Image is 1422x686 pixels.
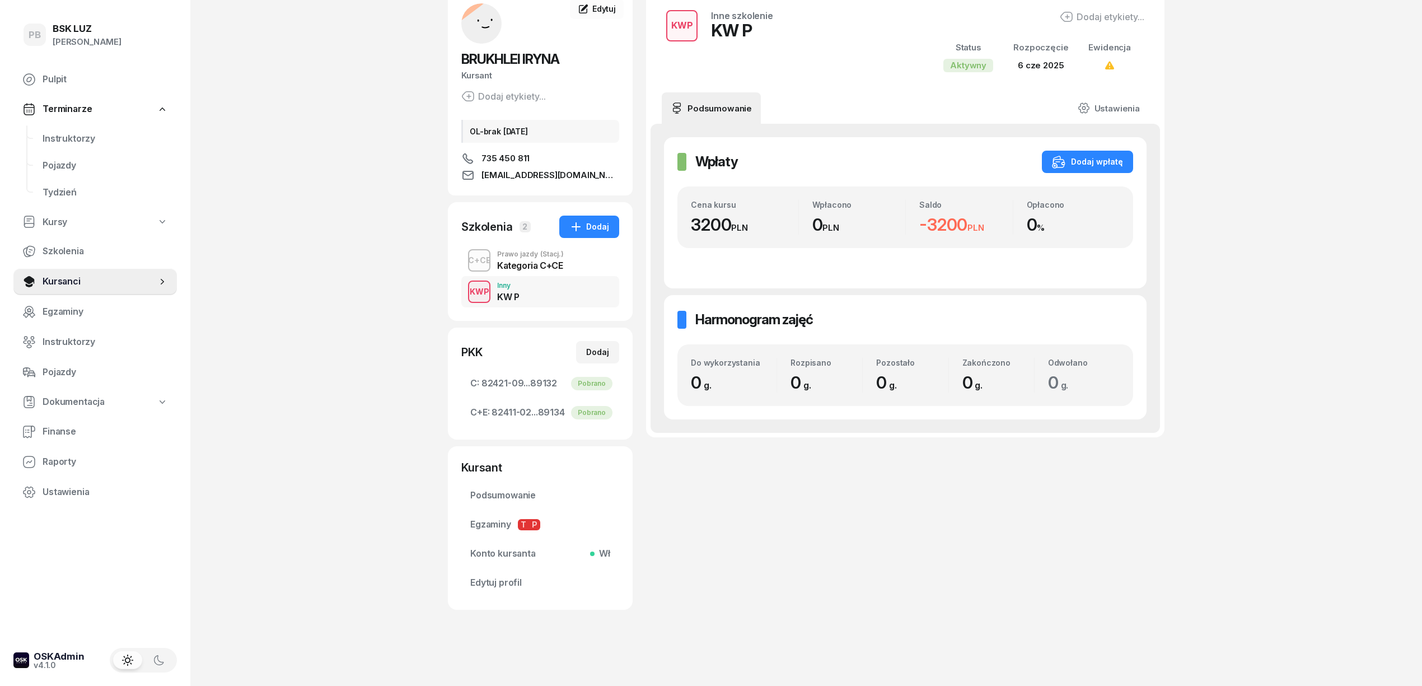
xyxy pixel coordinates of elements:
[461,120,619,143] div: OL-brak [DATE]
[1013,40,1068,55] div: Rozpoczęcie
[943,59,993,72] div: Aktywny
[461,570,619,596] a: Edytuj profil
[461,482,619,509] a: Podsumowanie
[43,395,105,409] span: Dokumentacja
[695,153,738,171] h2: Wpłaty
[967,222,984,233] small: PLN
[43,365,168,380] span: Pojazdy
[13,652,29,668] img: logo-xs-dark@2x.png
[470,376,610,391] span: 82421-09...89132
[34,152,177,179] a: Pojazdy
[34,661,85,669] div: v4.1.0
[889,380,897,391] small: g.
[13,238,177,265] a: Szkolenia
[975,380,983,391] small: g.
[576,341,619,363] button: Dodaj
[586,346,609,359] div: Dodaj
[711,11,773,20] div: Inne szkolenie
[1027,200,1120,209] div: Opłacono
[461,90,546,103] div: Dodaj etykiety...
[822,222,839,233] small: PLN
[812,214,906,235] div: 0
[962,372,989,393] span: 0
[1048,358,1120,367] div: Odwołano
[461,511,619,538] a: EgzaminyTP
[13,359,177,386] a: Pojazdy
[1060,10,1144,24] button: Dodaj etykiety...
[470,517,610,532] span: Egzaminy
[662,92,761,124] a: Podsumowanie
[592,4,616,13] span: Edytuj
[13,96,177,122] a: Terminarze
[497,251,564,258] div: Prawo jazdy
[13,329,177,356] a: Instruktorzy
[595,547,610,561] span: Wł
[464,253,495,267] div: C+CE
[691,200,798,209] div: Cena kursu
[790,358,862,367] div: Rozpisano
[43,132,168,146] span: Instruktorzy
[497,292,519,301] div: KW P
[470,547,610,561] span: Konto kursanta
[1088,40,1131,55] div: Ewidencja
[461,399,619,426] a: C+E:82411-02...89134Pobrano
[43,424,168,439] span: Finanse
[704,380,712,391] small: g.
[13,66,177,93] a: Pulpit
[13,418,177,445] a: Finanse
[43,102,92,116] span: Terminarze
[790,372,817,393] span: 0
[461,68,619,83] div: Kursant
[13,479,177,506] a: Ustawienia
[13,209,177,235] a: Kursy
[53,24,121,34] div: BSK LUZ
[481,169,619,182] span: [EMAIL_ADDRESS][DOMAIN_NAME]
[919,214,1013,235] div: -3200
[13,389,177,415] a: Dokumentacja
[691,214,798,235] div: 3200
[43,485,168,500] span: Ustawienia
[461,169,619,182] a: [EMAIL_ADDRESS][DOMAIN_NAME]
[29,30,41,39] span: PB
[520,221,531,232] span: 2
[468,281,490,303] button: KWP
[461,460,619,475] div: Kursant
[43,215,67,230] span: Kursy
[461,51,559,67] span: BRUKHLEI IRYNA
[559,216,619,238] button: Dodaj
[569,220,609,234] div: Dodaj
[43,72,168,87] span: Pulpit
[470,405,610,420] span: 82411-02...89134
[461,276,619,307] button: KWPInnyKW P
[1052,155,1123,169] div: Dodaj wpłatę
[943,40,993,55] div: Status
[43,185,168,200] span: Tydzień
[468,249,490,272] button: C+CE
[13,298,177,325] a: Egzaminy
[470,488,610,503] span: Podsumowanie
[43,455,168,469] span: Raporty
[470,376,479,391] span: C:
[461,344,483,360] div: PKK
[876,372,948,393] div: 0
[691,358,777,367] div: Do wykorzystania
[34,125,177,152] a: Instruktorzy
[711,20,773,40] div: KW P
[962,358,1034,367] div: Zakończono
[518,519,529,530] span: T
[461,540,619,567] a: Konto kursantaWł
[470,405,489,420] span: C+E:
[461,245,619,276] button: C+CEPrawo jazdy(Stacj.)Kategoria C+CE
[13,268,177,295] a: Kursanci
[43,335,168,349] span: Instruktorzy
[571,406,612,419] div: Pobrano
[803,380,811,391] small: g.
[43,158,168,173] span: Pojazdy
[34,179,177,206] a: Tydzień
[43,244,168,259] span: Szkolenia
[497,261,564,270] div: Kategoria C+CE
[43,305,168,319] span: Egzaminy
[481,152,530,165] span: 735 450 811
[470,576,610,590] span: Edytuj profil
